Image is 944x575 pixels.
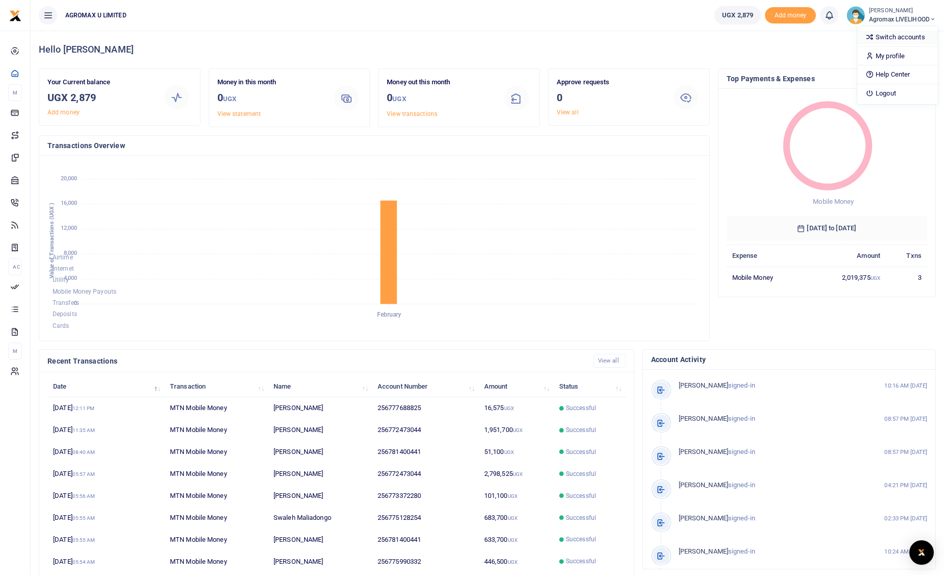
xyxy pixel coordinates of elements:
[74,300,77,306] tspan: 0
[8,84,22,101] li: M
[268,485,372,507] td: [PERSON_NAME]
[392,95,406,103] small: UGX
[679,547,728,555] span: [PERSON_NAME]
[39,44,936,55] h4: Hello [PERSON_NAME]
[47,419,164,441] td: [DATE]
[884,415,927,423] small: 08:57 PM [DATE]
[268,463,372,485] td: [PERSON_NAME]
[722,10,753,20] span: UGX 2,879
[217,77,324,88] p: Money in this month
[679,514,728,522] span: [PERSON_NAME]
[679,447,865,458] p: signed-in
[566,469,596,478] span: Successful
[710,6,765,25] li: Wallet ballance
[765,7,816,24] li: Toup your wallet
[164,419,268,441] td: MTN Mobile Money
[387,110,437,117] a: View transactions
[479,485,554,507] td: 101,100
[566,447,596,457] span: Successful
[566,557,596,566] span: Successful
[679,381,728,389] span: [PERSON_NAME]
[164,485,268,507] td: MTN Mobile Money
[513,427,523,433] small: UGX
[372,375,479,397] th: Account Number: activate to sort column ascending
[679,415,728,422] span: [PERSON_NAME]
[372,507,479,529] td: 256775128254
[566,491,596,500] span: Successful
[813,198,854,205] span: Mobile Money
[372,550,479,572] td: 256775990332
[47,507,164,529] td: [DATE]
[217,90,324,107] h3: 0
[651,354,927,365] h4: Account Activity
[164,463,268,485] td: MTN Mobile Money
[64,275,78,281] tspan: 4,000
[679,513,865,524] p: signed-in
[53,288,116,295] span: Mobile Money Payouts
[508,493,517,499] small: UGX
[47,441,164,463] td: [DATE]
[765,7,816,24] span: Add money
[164,375,268,397] th: Transaction: activate to sort column ascending
[504,449,514,455] small: UGX
[372,397,479,419] td: 256777688825
[9,10,21,22] img: logo-small
[714,6,761,25] a: UGX 2,879
[508,537,517,543] small: UGX
[223,95,236,103] small: UGX
[47,529,164,550] td: [DATE]
[727,216,928,241] h6: [DATE] to [DATE]
[61,200,78,207] tspan: 16,000
[47,463,164,485] td: [DATE]
[566,425,596,435] span: Successful
[8,343,22,360] li: M
[857,86,938,101] a: Logout
[566,513,596,522] span: Successful
[377,312,402,319] tspan: February
[886,267,927,288] td: 3
[217,110,261,117] a: View statement
[857,67,938,82] a: Help Center
[47,375,164,397] th: Date: activate to sort column descending
[268,397,372,419] td: [PERSON_NAME]
[268,419,372,441] td: [PERSON_NAME]
[884,514,927,523] small: 02:33 PM [DATE]
[64,250,78,256] tspan: 8,000
[164,507,268,529] td: MTN Mobile Money
[884,547,927,556] small: 10:24 AM [DATE]
[72,427,95,433] small: 11:35 AM
[268,550,372,572] td: [PERSON_NAME]
[857,30,938,44] a: Switch accounts
[8,258,22,275] li: Ac
[72,515,95,521] small: 05:55 AM
[61,11,131,20] span: AGROMAX U LIMITED
[48,203,55,279] text: Value of Transactions (UGX )
[679,481,728,489] span: [PERSON_NAME]
[387,90,493,107] h3: 0
[557,109,579,116] a: View all
[72,449,95,455] small: 08:40 AM
[508,559,517,565] small: UGX
[268,507,372,529] td: Swaleh Maliadongo
[372,419,479,441] td: 256772473044
[47,550,164,572] td: [DATE]
[513,471,523,477] small: UGX
[884,448,927,457] small: 08:57 PM [DATE]
[9,11,21,19] a: logo-small logo-large logo-large
[53,277,69,284] span: Utility
[871,275,880,281] small: UGX
[554,375,626,397] th: Status: activate to sort column ascending
[808,245,886,267] th: Amount
[557,90,663,105] h3: 0
[47,485,164,507] td: [DATE]
[164,441,268,463] td: MTN Mobile Money
[47,140,701,151] h4: Transactions Overview
[886,245,927,267] th: Txns
[679,546,865,557] p: signed-in
[47,109,80,116] a: Add money
[372,529,479,550] td: 256781400441
[479,529,554,550] td: 633,700
[909,540,934,565] div: Open Intercom Messenger
[808,267,886,288] td: 2,019,375
[884,381,927,390] small: 10:16 AM [DATE]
